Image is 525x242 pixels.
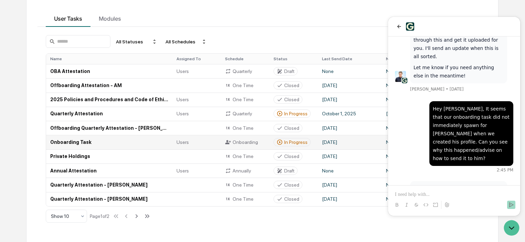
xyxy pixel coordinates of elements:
[46,135,173,149] td: Onboarding Task
[284,97,299,102] div: Closed
[176,69,189,74] span: Users
[90,213,109,219] div: Page 1 of 2
[284,125,299,131] div: Closed
[225,196,265,202] div: One Time
[382,192,454,206] td: None
[318,192,382,206] td: [DATE]
[284,69,294,74] div: Draft
[284,168,294,173] div: Draft
[225,168,265,174] div: Annually
[284,111,308,116] div: In Progress
[225,111,265,117] div: Quarterly
[225,125,265,131] div: One Time
[172,54,221,64] th: Assigned To
[46,8,90,27] button: User Tasks
[284,196,299,202] div: Closed
[318,78,382,92] td: [DATE]
[284,182,299,188] div: Closed
[119,184,127,192] button: Send
[318,164,382,178] td: None
[382,78,454,92] td: None
[113,36,160,47] div: All Statuses
[503,219,522,238] iframe: Open customer support
[382,135,454,149] td: None
[382,107,454,121] td: [DATE]
[46,178,173,192] td: Quarterly Attestation - [PERSON_NAME]
[318,135,382,149] td: [DATE]
[318,178,382,192] td: [DATE]
[46,54,173,64] th: Name
[176,97,189,102] span: Users
[46,78,173,92] td: Offboarding Attestation - AM
[46,164,173,178] td: Annual Attestation
[109,150,125,156] span: 2:45 PM
[46,64,173,78] td: OBA Attestation
[318,107,382,121] td: October 1, 2025
[388,17,520,216] iframe: Customer support window
[22,70,56,75] span: [PERSON_NAME]
[46,121,173,135] td: Offboarding Quarterly Attestation - [PERSON_NAME]
[382,178,454,192] td: None
[163,36,210,47] div: All Schedules
[284,139,308,145] div: In Progress
[25,46,116,63] p: Let me know if you need anything else in the meantime!
[46,93,173,107] td: 2025 Policies and Procedures and Code of Ethics Attestation
[382,64,454,78] td: None
[382,164,454,178] td: None
[269,54,318,64] th: Status
[225,139,265,145] div: Onboarding
[318,149,382,164] td: [DATE]
[46,192,173,206] td: Quarterly Attestation - [PERSON_NAME]
[225,82,265,88] div: One Time
[382,121,454,135] td: None
[58,70,60,75] span: •
[225,68,265,74] div: Quarterly
[284,154,299,159] div: Closed
[318,93,382,107] td: [DATE]
[45,88,122,146] div: Hey [PERSON_NAME], It seems that our onboarding task did not immediately spawn for [PERSON_NAME] ...
[382,149,454,164] td: None
[225,96,265,103] div: One Time
[46,149,173,164] td: Private Holdings
[90,8,129,27] button: Modules
[7,54,18,65] img: Jack Rasmussen
[176,168,189,173] span: Users
[62,70,76,75] span: [DATE]
[318,54,382,64] th: Last Send Date
[284,83,299,88] div: Closed
[225,153,265,159] div: One Time
[382,93,454,107] td: None
[176,111,189,116] span: Users
[225,182,265,188] div: One Time
[14,61,19,66] img: 1746055101610-c473b297-6a78-478c-a979-82029cc54cd1
[318,121,382,135] td: [DATE]
[382,54,454,64] th: Next Scheduled Send Date
[25,168,116,225] p: Hey [PERSON_NAME]! Hope you're doing well. It looks like [PERSON_NAME] was only added as an admin...
[176,139,189,145] span: Users
[221,54,269,64] th: Schedule
[318,64,382,78] td: None
[46,107,173,121] td: Quarterly Attestation
[25,2,116,44] p: Hi [PERSON_NAME]! Great, thank you for sending this. We'll start working through this and get it ...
